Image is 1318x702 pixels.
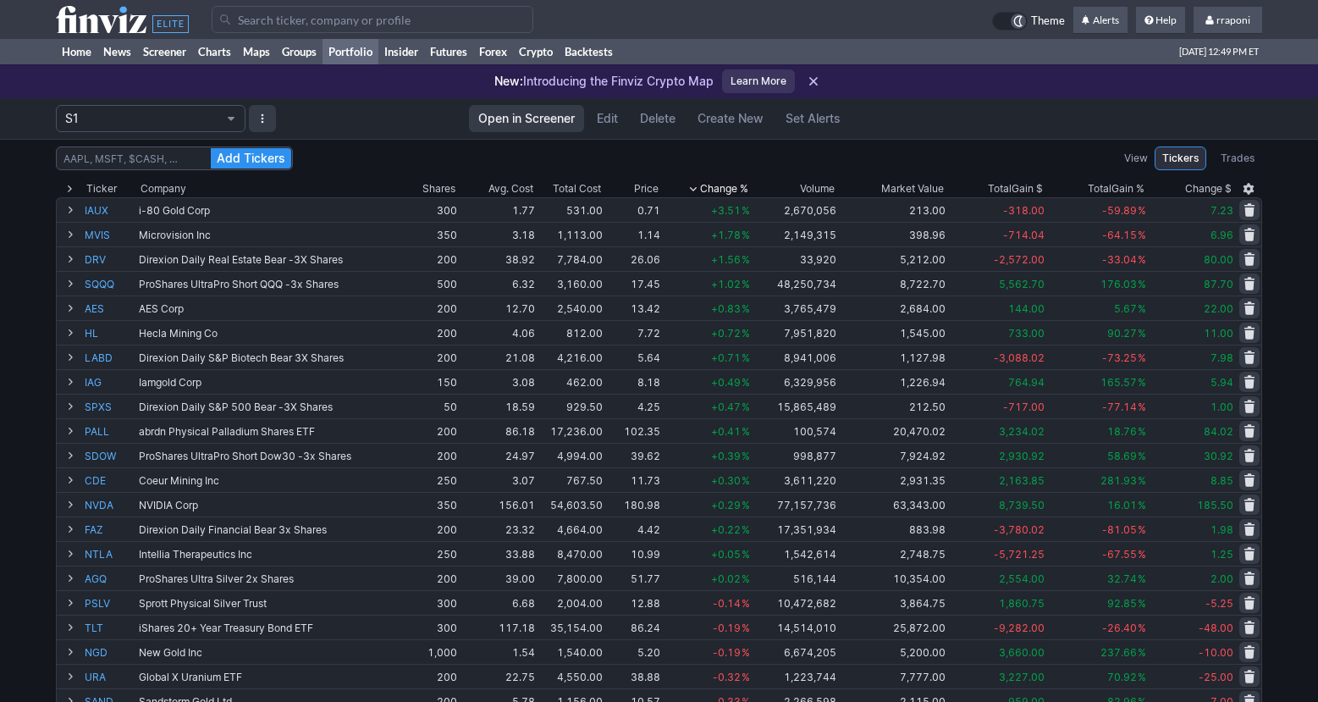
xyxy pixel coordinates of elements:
[752,467,838,492] td: 3,611,220
[85,321,135,345] a: HL
[999,597,1045,610] span: 1,860.75
[424,39,473,64] a: Futures
[752,492,838,517] td: 77,157,736
[276,39,323,64] a: Groups
[1073,7,1128,34] a: Alerts
[742,302,750,315] span: %
[459,271,537,296] td: 6.32
[742,548,750,561] span: %
[711,474,741,487] span: +0.30
[604,271,661,296] td: 17.45
[999,278,1045,290] span: 5,562.70
[711,302,741,315] span: +0.83
[1210,548,1233,561] span: 1.25
[1204,253,1233,266] span: 80.00
[604,246,661,271] td: 26.06
[752,517,838,541] td: 17,351,934
[537,467,604,492] td: 767.50
[742,450,750,462] span: %
[711,401,741,413] span: +0.47
[711,548,741,561] span: +0.05
[459,418,537,443] td: 86.18
[1210,401,1233,413] span: 1.00
[604,541,661,566] td: 10.99
[711,351,741,364] span: +0.71
[1136,7,1185,34] a: Help
[1205,597,1233,610] span: -5.25
[1100,376,1137,389] span: 165.57
[752,443,838,467] td: 998,877
[604,566,661,590] td: 51.77
[85,665,135,688] a: URA
[398,246,459,271] td: 200
[1138,278,1146,290] span: %
[640,110,676,127] span: Delete
[398,517,459,541] td: 200
[1107,327,1137,340] span: 90.27
[537,222,604,246] td: 1,113.00
[1138,474,1146,487] span: %
[742,327,750,340] span: %
[1138,351,1146,364] span: %
[711,572,741,585] span: +0.02
[838,566,947,590] td: 10,354.00
[752,246,838,271] td: 33,920
[711,327,741,340] span: +0.72
[494,73,714,90] p: Introducing the Finviz Crypto Map
[398,369,459,394] td: 150
[597,110,618,127] span: Edit
[237,39,276,64] a: Maps
[1138,401,1146,413] span: %
[1210,474,1233,487] span: 8.85
[1204,450,1233,462] span: 30.92
[473,39,513,64] a: Forex
[1204,327,1233,340] span: 11.00
[604,394,661,418] td: 4.25
[139,253,396,266] div: Direxion Daily Real Estate Bear -3X Shares
[752,345,838,369] td: 8,941,006
[422,180,455,197] div: Shares
[85,542,135,566] a: NTLA
[192,39,237,64] a: Charts
[631,105,685,132] button: Delete
[786,110,841,127] span: Set Alerts
[1031,12,1065,30] span: Theme
[1088,180,1144,197] div: Gain %
[742,351,750,364] span: %
[85,493,135,517] a: NVDA
[459,246,537,271] td: 38.92
[1210,229,1233,241] span: 6.96
[85,296,135,320] a: AES
[711,523,741,536] span: +0.22
[742,278,750,290] span: %
[999,474,1045,487] span: 2,163.85
[459,492,537,517] td: 156.01
[139,351,396,364] div: Direxion Daily S&P Biotech Bear 3X Shares
[85,591,135,615] a: PSLV
[537,418,604,443] td: 17,236.00
[141,180,186,197] div: Company
[1138,302,1146,315] span: %
[537,566,604,590] td: 7,800.00
[537,541,604,566] td: 8,470.00
[65,110,219,127] span: S1
[742,376,750,389] span: %
[537,590,604,615] td: 2,004.00
[459,566,537,590] td: 39.00
[139,499,396,511] div: NVIDIA Corp
[398,443,459,467] td: 200
[1107,425,1137,438] span: 18.76
[604,517,661,541] td: 4.42
[398,467,459,492] td: 250
[459,296,537,320] td: 12.70
[537,345,604,369] td: 4,216.00
[742,474,750,487] span: %
[398,320,459,345] td: 200
[838,296,947,320] td: 2,684.00
[1204,278,1233,290] span: 87.70
[86,180,117,197] div: Ticker
[469,105,584,132] a: Open in Screener
[217,150,285,167] span: Add Tickers
[838,369,947,394] td: 1,226.94
[1210,523,1233,536] span: 1.98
